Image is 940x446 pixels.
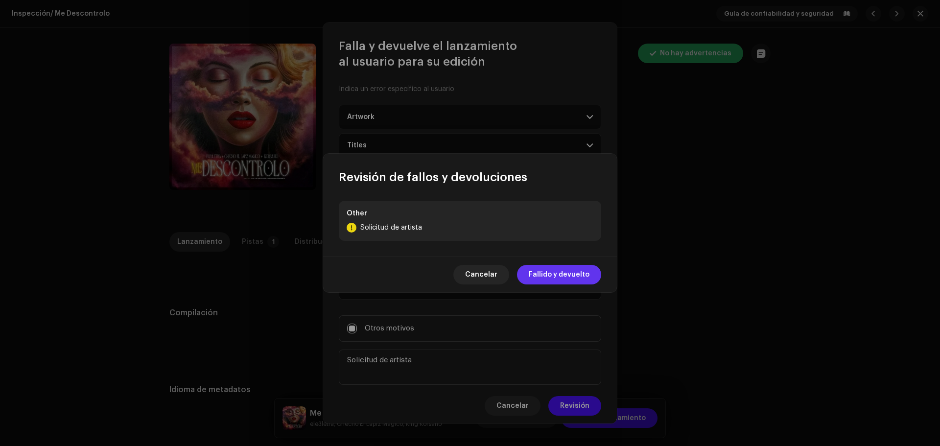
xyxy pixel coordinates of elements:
[453,265,509,284] button: Cancelar
[529,265,589,284] span: Fallido y devuelto
[339,169,527,185] span: Revisión de fallos y devoluciones
[465,265,497,284] span: Cancelar
[360,223,422,233] p: Solicitud de artista
[517,265,601,284] button: Fallido y devuelto
[347,209,593,219] p: Other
